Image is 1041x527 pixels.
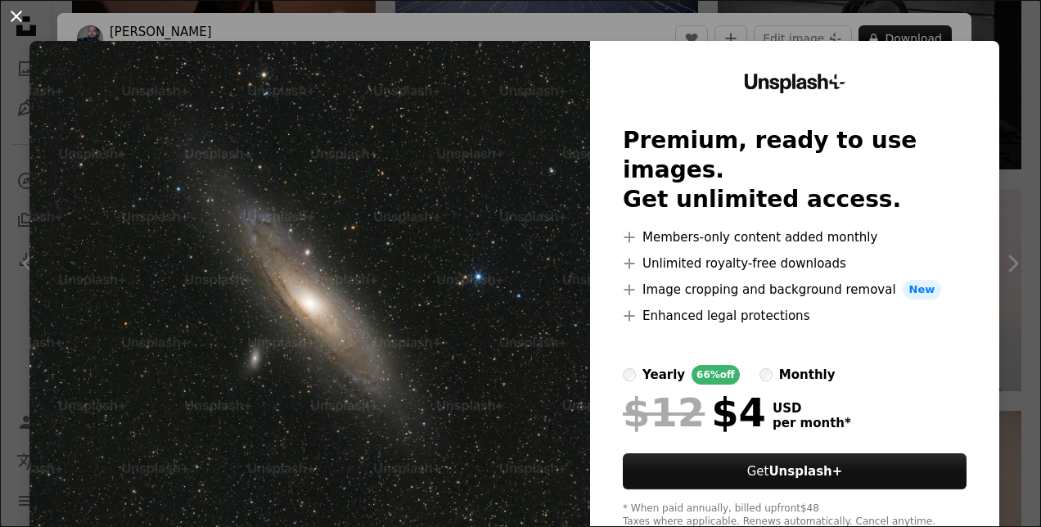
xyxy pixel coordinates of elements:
[623,368,636,381] input: yearly66%off
[623,306,967,326] li: Enhanced legal protections
[623,391,766,434] div: $4
[779,365,836,385] div: monthly
[623,126,967,214] h2: Premium, ready to use images. Get unlimited access.
[623,227,967,247] li: Members-only content added monthly
[759,368,773,381] input: monthly
[773,401,851,416] span: USD
[768,464,842,479] strong: Unsplash+
[903,280,942,300] span: New
[642,365,685,385] div: yearly
[773,416,851,430] span: per month *
[692,365,740,385] div: 66% off
[623,453,967,489] button: GetUnsplash+
[623,391,705,434] span: $12
[623,280,967,300] li: Image cropping and background removal
[623,254,967,273] li: Unlimited royalty-free downloads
